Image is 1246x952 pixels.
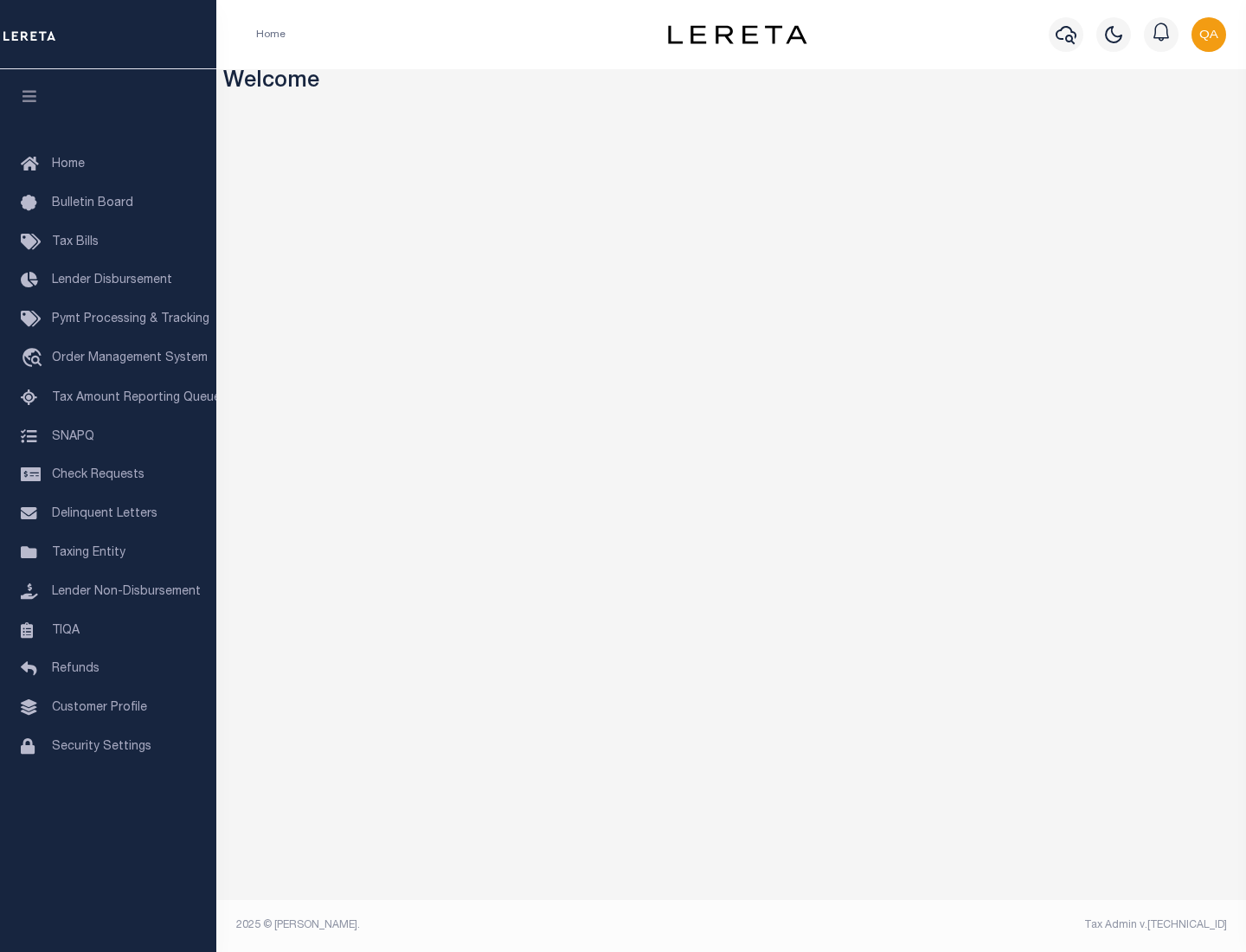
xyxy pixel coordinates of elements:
span: Pymt Processing & Tracking [52,313,209,325]
div: 2025 © [PERSON_NAME]. [223,917,732,933]
img: svg+xml;base64,PHN2ZyB4bWxucz0iaHR0cDovL3d3dy53My5vcmcvMjAwMC9zdmciIHBvaW50ZXItZXZlbnRzPSJub25lIi... [1191,17,1226,52]
div: Tax Admin v.[TECHNICAL_ID] [744,917,1227,933]
span: TIQA [52,624,80,636]
span: Lender Disbursement [52,274,172,286]
span: Tax Bills [52,236,99,248]
li: Home [256,27,286,42]
span: SNAPQ [52,430,94,442]
span: Tax Amount Reporting Queue [52,392,221,404]
span: Delinquent Letters [52,508,157,520]
span: Security Settings [52,741,151,753]
span: Bulletin Board [52,197,133,209]
span: Lender Non-Disbursement [52,586,201,598]
span: Check Requests [52,469,145,481]
i: travel_explore [21,348,48,370]
span: Taxing Entity [52,547,125,559]
span: Refunds [52,663,100,675]
img: logo-dark.svg [668,25,806,44]
span: Order Management System [52,352,208,364]
h3: Welcome [223,69,1240,96]
span: Home [52,158,85,170]
span: Customer Profile [52,702,147,714]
